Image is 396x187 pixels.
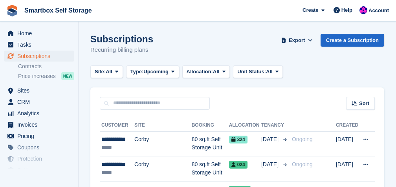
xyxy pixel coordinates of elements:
[17,153,64,164] span: Protection
[4,108,74,119] a: menu
[292,161,313,167] span: Ongoing
[17,85,64,96] span: Sites
[17,96,64,107] span: CRM
[336,156,358,182] td: [DATE]
[4,165,74,176] a: menu
[229,119,261,132] th: Allocation
[90,34,153,44] h1: Subscriptions
[192,156,229,182] td: 80 sq.ft Self Storage Unit
[229,136,247,143] span: 324
[4,119,74,130] a: menu
[341,6,352,14] span: Help
[17,28,64,39] span: Home
[289,36,305,44] span: Export
[192,119,229,132] th: Booking
[237,68,266,76] span: Unit Status:
[302,6,318,14] span: Create
[17,39,64,50] span: Tasks
[90,65,123,78] button: Site: All
[336,131,358,156] td: [DATE]
[100,119,134,132] th: Customer
[192,131,229,156] td: 80 sq.ft Self Storage Unit
[6,5,18,16] img: stora-icon-8386f47178a22dfd0bd8f6a31ec36ba5ce8667c1dd55bd0f319d3a0aa187defe.svg
[17,131,64,142] span: Pricing
[90,45,153,54] p: Recurring billing plans
[182,65,230,78] button: Allocation: All
[321,34,384,47] a: Create a Subscription
[229,161,247,169] span: 024
[4,51,74,62] a: menu
[359,6,367,14] img: Sam Austin
[130,68,144,76] span: Type:
[61,72,74,80] div: NEW
[17,142,64,153] span: Coupons
[17,51,64,62] span: Subscriptions
[18,73,56,80] span: Price increases
[266,68,273,76] span: All
[4,142,74,153] a: menu
[17,108,64,119] span: Analytics
[18,72,74,80] a: Price increases NEW
[4,131,74,142] a: menu
[134,119,192,132] th: Site
[280,34,314,47] button: Export
[106,68,112,76] span: All
[4,153,74,164] a: menu
[143,68,169,76] span: Upcoming
[187,68,213,76] span: Allocation:
[17,119,64,130] span: Invoices
[21,4,95,17] a: Smartbox Self Storage
[261,160,280,169] span: [DATE]
[4,85,74,96] a: menu
[17,165,64,176] span: Settings
[134,156,192,182] td: Corby
[261,135,280,143] span: [DATE]
[233,65,283,78] button: Unit Status: All
[4,28,74,39] a: menu
[359,100,369,107] span: Sort
[213,68,220,76] span: All
[4,96,74,107] a: menu
[18,63,74,70] a: Contracts
[134,131,192,156] td: Corby
[292,136,313,142] span: Ongoing
[126,65,179,78] button: Type: Upcoming
[95,68,106,76] span: Site:
[336,119,358,132] th: Created
[4,39,74,50] a: menu
[261,119,289,132] th: Tenancy
[368,7,389,15] span: Account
